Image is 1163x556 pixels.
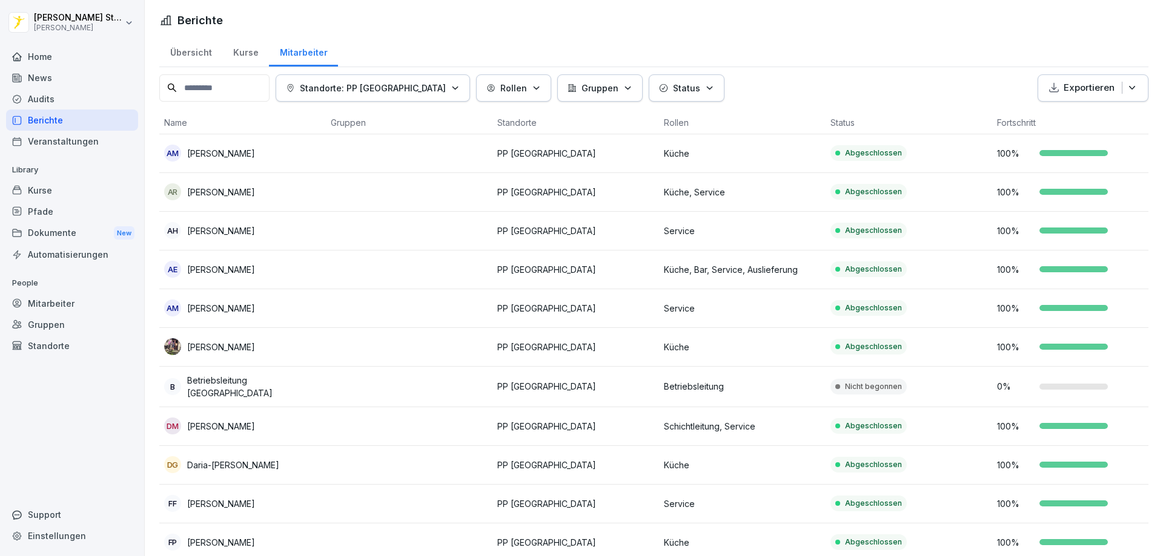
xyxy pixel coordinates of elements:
div: Support [6,504,138,525]
p: PP [GEOGRAPHIC_DATA] [497,380,654,393]
div: AR [164,183,181,200]
div: FF [164,495,181,512]
p: Küche [664,147,821,160]
p: Abgeschlossen [845,537,902,548]
p: PP [GEOGRAPHIC_DATA] [497,302,654,315]
div: B [164,378,181,395]
p: PP [GEOGRAPHIC_DATA] [497,224,654,237]
p: Daria-[PERSON_NAME] [187,459,279,471]
p: 100 % [997,497,1033,510]
p: Nicht begonnen [845,381,902,392]
p: Küche, Bar, Service, Auslieferung [664,263,821,276]
p: Exportieren [1064,81,1115,95]
p: [PERSON_NAME] Stambolov [34,13,122,23]
p: Abgeschlossen [845,264,902,275]
p: Standorte: PP [GEOGRAPHIC_DATA] [300,82,446,94]
p: [PERSON_NAME] [34,24,122,32]
div: Mitarbeiter [6,293,138,314]
p: [PERSON_NAME] [187,147,255,160]
p: Gruppen [581,82,618,94]
h1: Berichte [177,12,223,28]
div: AM [164,145,181,162]
p: PP [GEOGRAPHIC_DATA] [497,263,654,276]
a: Einstellungen [6,525,138,546]
p: Küche [664,536,821,549]
p: PP [GEOGRAPHIC_DATA] [497,186,654,198]
p: Abgeschlossen [845,148,902,159]
p: Library [6,160,138,180]
p: 100 % [997,536,1033,549]
a: Pfade [6,201,138,222]
p: Abgeschlossen [845,225,902,236]
div: AM [164,299,181,316]
p: [PERSON_NAME] [187,302,255,315]
div: AE [164,261,181,278]
a: Übersicht [159,36,222,67]
p: [PERSON_NAME] [187,341,255,353]
a: Kurse [6,180,138,201]
p: 100 % [997,147,1033,160]
div: Gruppen [6,314,138,335]
button: Status [649,74,724,102]
div: AH [164,222,181,239]
p: Rollen [500,82,527,94]
p: 100 % [997,341,1033,353]
p: 0 % [997,380,1033,393]
a: Home [6,46,138,67]
p: PP [GEOGRAPHIC_DATA] [497,341,654,353]
p: [PERSON_NAME] [187,186,255,198]
a: Veranstaltungen [6,131,138,152]
p: Abgeschlossen [845,186,902,197]
a: DokumenteNew [6,222,138,244]
a: Automatisierungen [6,244,138,265]
p: Schichtleitung, Service [664,420,821,433]
p: Betriebsleitung [GEOGRAPHIC_DATA] [187,374,321,399]
p: 100 % [997,302,1033,315]
p: Küche [664,459,821,471]
p: PP [GEOGRAPHIC_DATA] [497,420,654,433]
p: Abgeschlossen [845,498,902,509]
div: DM [164,417,181,434]
button: Exportieren [1038,74,1148,102]
p: [PERSON_NAME] [187,263,255,276]
p: Abgeschlossen [845,341,902,352]
div: Dokumente [6,222,138,244]
p: Abgeschlossen [845,420,902,431]
p: 100 % [997,186,1033,198]
div: New [114,226,134,240]
th: Status [826,111,992,134]
th: Fortschritt [992,111,1159,134]
p: Abgeschlossen [845,459,902,470]
p: PP [GEOGRAPHIC_DATA] [497,147,654,160]
p: Service [664,224,821,237]
div: DG [164,456,181,473]
a: Berichte [6,110,138,131]
p: Küche, Service [664,186,821,198]
a: Kurse [222,36,269,67]
p: People [6,273,138,293]
p: [PERSON_NAME] [187,224,255,237]
button: Standorte: PP [GEOGRAPHIC_DATA] [276,74,470,102]
p: [PERSON_NAME] [187,536,255,549]
a: Audits [6,88,138,110]
th: Standorte [492,111,659,134]
img: wr8oxp1g4gkzyisjm8z9sexa.png [164,338,181,355]
p: Status [673,82,700,94]
p: 100 % [997,420,1033,433]
th: Rollen [659,111,826,134]
div: Standorte [6,335,138,356]
div: Mitarbeiter [269,36,338,67]
div: FP [164,534,181,551]
a: News [6,67,138,88]
th: Name [159,111,326,134]
p: [PERSON_NAME] [187,497,255,510]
